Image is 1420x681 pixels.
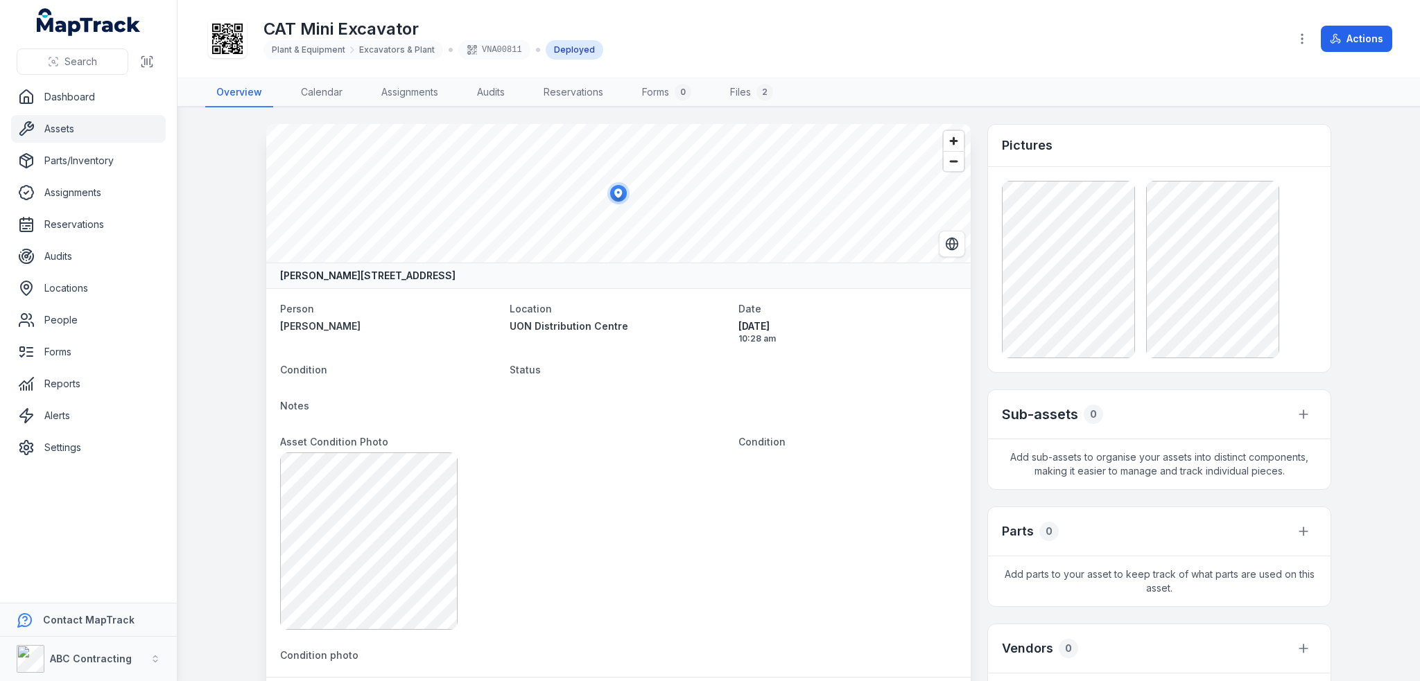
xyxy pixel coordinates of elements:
[263,18,603,40] h1: CAT Mini Excavator
[11,211,166,238] a: Reservations
[631,78,702,107] a: Forms0
[11,338,166,366] a: Forms
[11,370,166,398] a: Reports
[944,151,964,171] button: Zoom out
[1321,26,1392,52] button: Actions
[50,653,132,664] strong: ABC Contracting
[1002,639,1053,658] h3: Vendors
[290,78,354,107] a: Calendar
[1002,136,1053,155] h3: Pictures
[280,400,309,412] span: Notes
[272,44,345,55] span: Plant & Equipment
[738,303,761,315] span: Date
[11,274,166,302] a: Locations
[532,78,614,107] a: Reservations
[458,40,530,60] div: VNA00811
[280,649,358,661] span: Condition photo
[266,124,971,263] canvas: Map
[11,434,166,461] a: Settings
[738,436,786,448] span: Condition
[37,8,141,36] a: MapTrack
[280,364,327,375] span: Condition
[370,78,449,107] a: Assignments
[1059,639,1078,658] div: 0
[280,319,499,333] a: [PERSON_NAME]
[675,84,691,100] div: 0
[205,78,273,107] a: Overview
[738,333,957,344] span: 10:28 am
[466,78,516,107] a: Audits
[1002,522,1034,541] h3: Parts
[280,436,388,448] span: Asset Condition Photo
[988,556,1331,606] span: Add parts to your asset to keep track of what parts are used on this asset.
[64,55,97,69] span: Search
[11,115,166,143] a: Assets
[43,614,135,626] strong: Contact MapTrack
[11,242,166,270] a: Audits
[11,402,166,430] a: Alerts
[719,78,784,107] a: Files2
[359,44,435,55] span: Excavators & Plant
[944,131,964,151] button: Zoom in
[1039,522,1059,541] div: 0
[939,231,965,257] button: Switch to Satellite View
[280,269,456,283] strong: [PERSON_NAME][STREET_ADDRESS]
[510,364,541,375] span: Status
[546,40,603,60] div: Deployed
[756,84,773,100] div: 2
[510,320,628,332] span: UON Distribution Centre
[510,319,728,333] a: UON Distribution Centre
[1002,405,1078,424] h2: Sub-assets
[988,439,1331,489] span: Add sub-assets to organise your assets into distinct components, making it easier to manage and t...
[11,306,166,334] a: People
[17,48,128,75] button: Search
[11,83,166,111] a: Dashboard
[510,303,552,315] span: Location
[738,319,957,344] time: 19/09/2025, 10:28:01 am
[11,179,166,206] a: Assignments
[280,303,314,315] span: Person
[11,147,166,175] a: Parts/Inventory
[1084,405,1103,424] div: 0
[738,319,957,333] span: [DATE]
